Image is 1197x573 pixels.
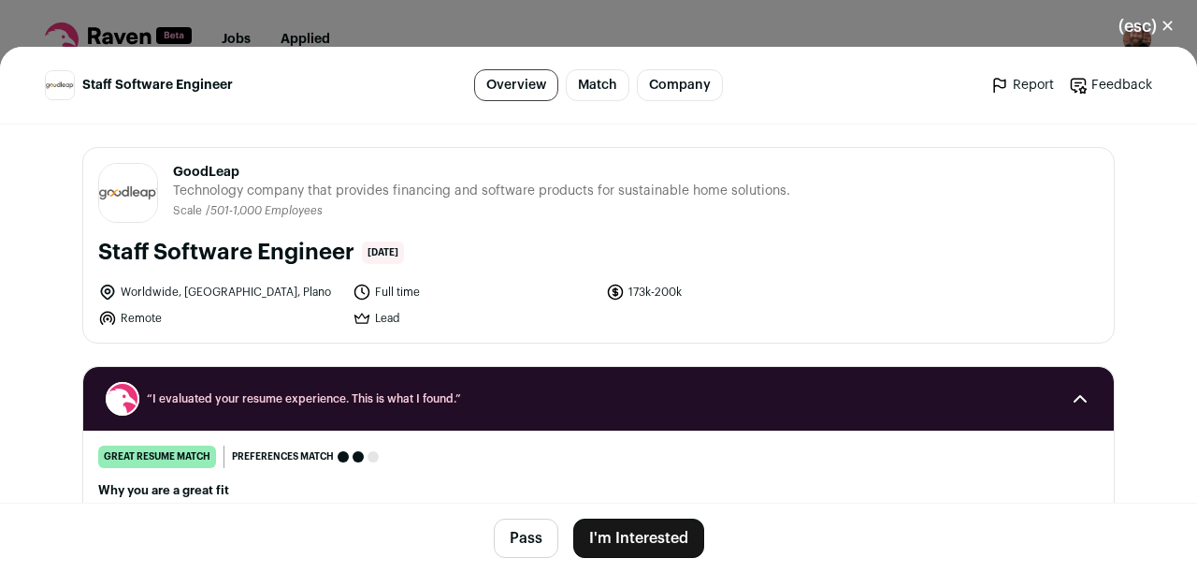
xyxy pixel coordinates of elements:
[362,242,404,264] span: [DATE]
[98,238,354,268] h1: Staff Software Engineer
[494,519,558,558] button: Pass
[606,283,849,301] li: 173k-200k
[206,204,323,218] li: /
[98,309,341,328] li: Remote
[173,204,206,218] li: Scale
[353,283,596,301] li: Full time
[1069,76,1152,95] a: Feedback
[98,283,341,301] li: Worldwide, [GEOGRAPHIC_DATA], Plano
[566,69,629,101] a: Match
[474,69,558,101] a: Overview
[232,448,334,466] span: Preferences match
[173,163,790,182] span: GoodLeap
[210,205,323,216] span: 501-1,000 Employees
[98,446,216,468] div: great resume match
[46,71,74,99] img: 1ee3e94e52f368feb41f98e34d0c1aaac2904cba8b8d960b9e56e7caeb4b40f3.jpg
[99,164,157,222] img: 1ee3e94e52f368feb41f98e34d0c1aaac2904cba8b8d960b9e56e7caeb4b40f3.jpg
[147,391,1050,406] span: “I evaluated your resume experience. This is what I found.”
[98,483,1099,498] h2: Why you are a great fit
[573,519,704,558] button: I'm Interested
[990,76,1054,95] a: Report
[353,309,596,328] li: Lead
[637,69,723,101] a: Company
[173,182,790,200] span: Technology company that provides financing and software products for sustainable home solutions.
[82,76,233,95] span: Staff Software Engineer
[1096,6,1197,47] button: Close modal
